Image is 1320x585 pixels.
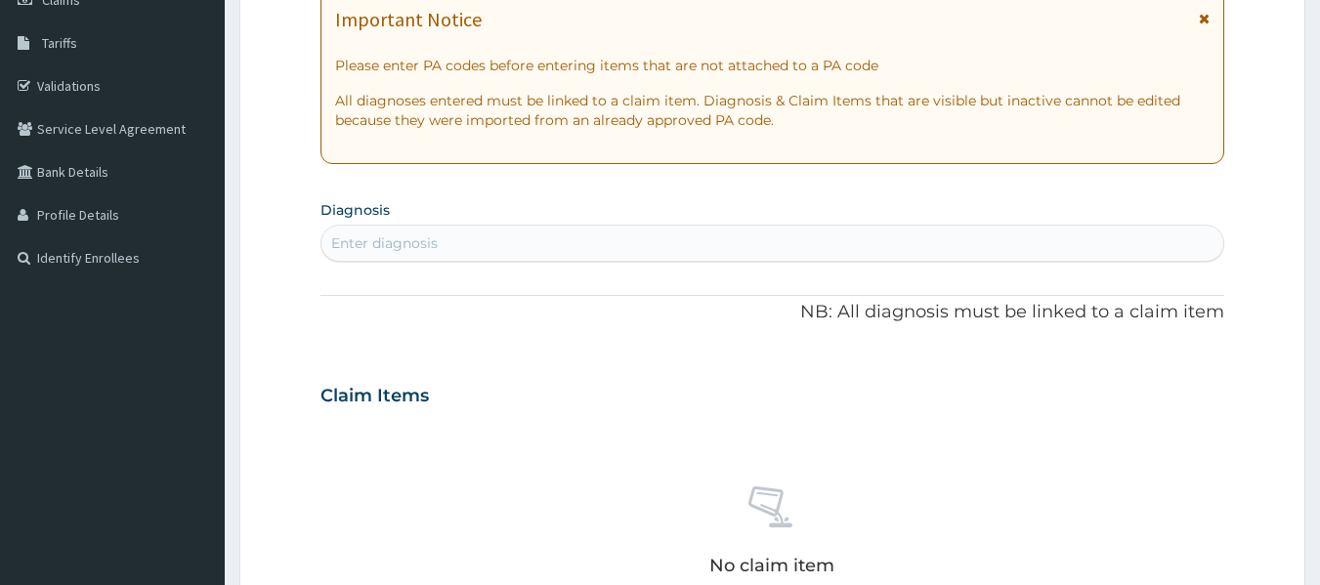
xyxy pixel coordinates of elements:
label: Diagnosis [320,200,390,220]
p: No claim item [709,556,834,575]
p: All diagnoses entered must be linked to a claim item. Diagnosis & Claim Items that are visible bu... [335,91,1211,130]
h3: Claim Items [320,386,429,407]
h1: Important Notice [335,9,482,30]
div: Enter diagnosis [331,233,438,253]
p: Please enter PA codes before entering items that are not attached to a PA code [335,56,1211,75]
p: NB: All diagnosis must be linked to a claim item [320,300,1225,325]
span: Tariffs [42,34,77,52]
